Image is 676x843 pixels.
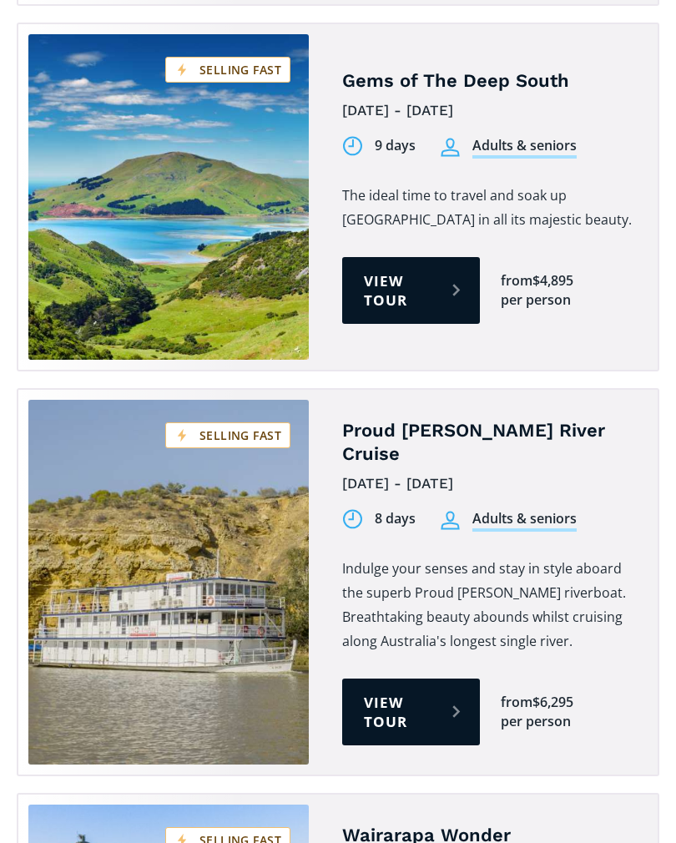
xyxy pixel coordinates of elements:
div: Adults & seniors [472,136,577,159]
p: The ideal time to travel and soak up [GEOGRAPHIC_DATA] in all its majestic beauty. [342,184,633,232]
p: Indulge your senses and stay in style aboard the superb Proud [PERSON_NAME] riverboat. Breathtaki... [342,557,633,654]
div: [DATE] - [DATE] [342,471,633,497]
div: days [386,509,416,528]
div: from [501,271,532,290]
div: per person [501,712,571,731]
a: View tour [342,679,480,745]
div: $6,295 [532,693,573,712]
div: 9 [375,136,382,155]
div: $4,895 [532,271,573,290]
div: 8 [375,509,382,528]
div: Adults & seniors [472,509,577,532]
a: View tour [342,257,480,324]
div: days [386,136,416,155]
h4: Gems of The Deep South [342,69,633,93]
div: per person [501,290,571,310]
h4: Proud [PERSON_NAME] River Cruise [342,419,633,467]
div: [DATE] - [DATE] [342,98,633,124]
div: from [501,693,532,712]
